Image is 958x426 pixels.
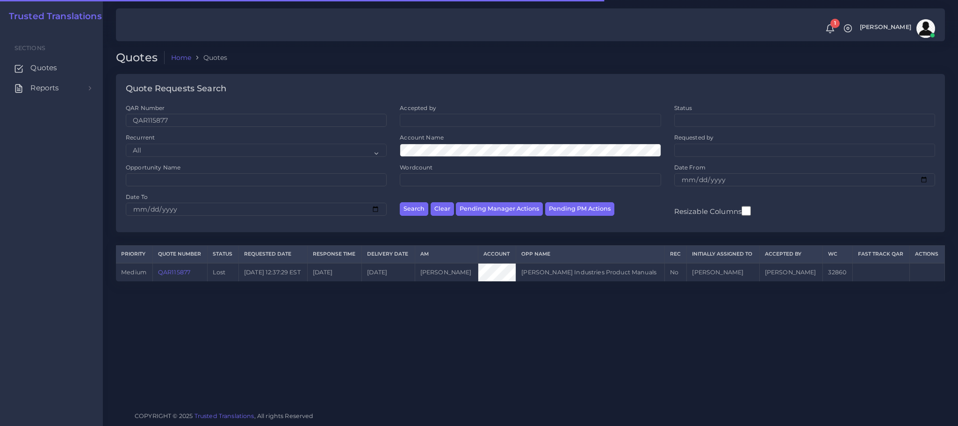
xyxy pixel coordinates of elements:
td: [DATE] [307,263,362,281]
td: 32860 [823,263,852,281]
li: Quotes [191,53,227,62]
h2: Quotes [116,51,165,65]
th: WC [823,246,852,263]
td: [DATE] 12:37:29 EST [238,263,307,281]
h4: Quote Requests Search [126,84,226,94]
a: [PERSON_NAME]avatar [855,19,938,38]
th: Accepted by [759,246,823,263]
td: No [665,263,687,281]
button: Clear [431,202,454,216]
button: Search [400,202,428,216]
a: QAR115877 [158,269,190,276]
label: Date From [674,163,706,171]
a: Quotes [7,58,96,78]
span: [PERSON_NAME] [860,24,911,30]
a: 1 [822,24,838,34]
th: Priority [116,246,152,263]
a: Reports [7,78,96,98]
th: Quote Number [152,246,208,263]
th: Initially Assigned to [687,246,759,263]
a: Trusted Translations [194,412,254,419]
span: , All rights Reserved [254,411,314,421]
td: [DATE] [362,263,415,281]
th: Fast Track QAR [852,246,910,263]
label: Wordcount [400,163,432,171]
th: Requested Date [238,246,307,263]
label: Account Name [400,133,444,141]
label: Status [674,104,692,112]
input: Resizable Columns [742,205,751,217]
label: Recurrent [126,133,155,141]
td: [PERSON_NAME] Industries Product Manuals [516,263,665,281]
th: Account [478,246,516,263]
th: Delivery Date [362,246,415,263]
th: REC [665,246,687,263]
label: Opportunity Name [126,163,180,171]
th: Response Time [307,246,362,263]
button: Pending Manager Actions [456,202,543,216]
span: Quotes [30,63,57,73]
td: [PERSON_NAME] [759,263,823,281]
span: COPYRIGHT © 2025 [135,411,314,421]
img: avatar [916,19,935,38]
label: Requested by [674,133,714,141]
td: [PERSON_NAME] [415,263,478,281]
span: Sections [14,44,45,51]
a: Home [171,53,192,62]
span: Reports [30,83,59,93]
td: Lost [208,263,239,281]
span: medium [121,269,146,276]
button: Pending PM Actions [545,202,614,216]
a: Trusted Translations [2,11,102,22]
th: Actions [910,246,945,263]
td: [PERSON_NAME] [687,263,759,281]
label: QAR Number [126,104,165,112]
label: Date To [126,193,148,201]
span: 1 [830,19,840,28]
th: Status [208,246,239,263]
th: AM [415,246,478,263]
label: Resizable Columns [674,205,751,217]
label: Accepted by [400,104,436,112]
th: Opp Name [516,246,665,263]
